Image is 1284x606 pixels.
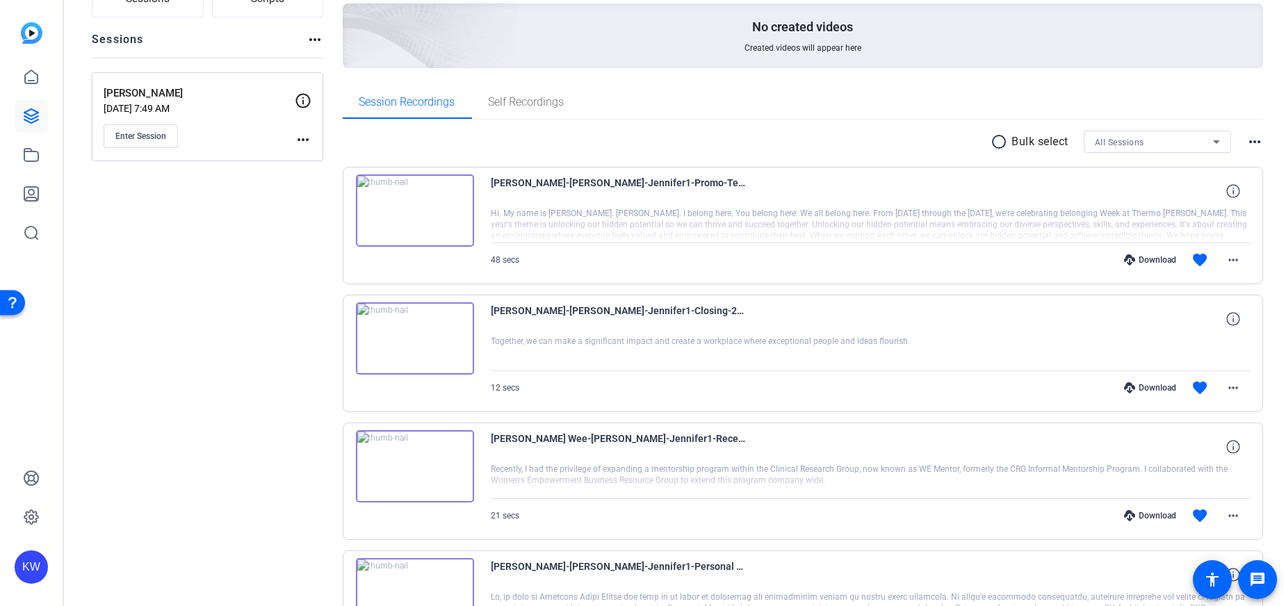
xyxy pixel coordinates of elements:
[295,131,311,148] mat-icon: more_horiz
[1192,252,1208,268] mat-icon: favorite
[1192,379,1208,396] mat-icon: favorite
[491,302,749,336] span: [PERSON_NAME]-[PERSON_NAME]-Jennifer1-Closing-2025-08-15-13-50-43-059-0
[491,558,749,591] span: [PERSON_NAME]-[PERSON_NAME]-Jennifer1-Personal Story 2-2025-08-15-13-41-06-732-0
[491,174,749,208] span: [PERSON_NAME]-[PERSON_NAME]-Jennifer1-Promo-Teaser 1-2025-08-15-13-52-24-576-0
[1192,507,1208,524] mat-icon: favorite
[1225,507,1242,524] mat-icon: more_horiz
[1117,382,1183,393] div: Download
[1225,379,1242,396] mat-icon: more_horiz
[752,19,853,35] p: No created videos
[1012,133,1069,150] p: Bulk select
[1095,138,1144,147] span: All Sessions
[489,97,564,108] span: Self Recordings
[1246,133,1263,150] mat-icon: more_horiz
[21,22,42,44] img: blue-gradient.svg
[92,31,144,58] h2: Sessions
[1204,571,1221,588] mat-icon: accessibility
[1225,252,1242,268] mat-icon: more_horiz
[115,131,166,142] span: Enter Session
[491,511,520,521] span: 21 secs
[104,124,178,148] button: Enter Session
[491,255,520,265] span: 48 secs
[104,85,295,101] p: [PERSON_NAME]
[745,42,861,54] span: Created videos will appear here
[104,103,295,114] p: [DATE] 7:49 AM
[1117,254,1183,265] div: Download
[991,133,1012,150] mat-icon: radio_button_unchecked
[356,430,474,502] img: thumb-nail
[356,302,474,375] img: thumb-nail
[356,174,474,247] img: thumb-nail
[1117,510,1183,521] div: Download
[15,550,48,584] div: KW
[359,97,455,108] span: Session Recordings
[491,383,520,393] span: 12 secs
[1249,571,1266,588] mat-icon: message
[491,430,749,464] span: [PERSON_NAME] Wee-[PERSON_NAME]-Jennifer1-Recently...-2025-08-15-13-48-27-874-0
[307,31,323,48] mat-icon: more_horiz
